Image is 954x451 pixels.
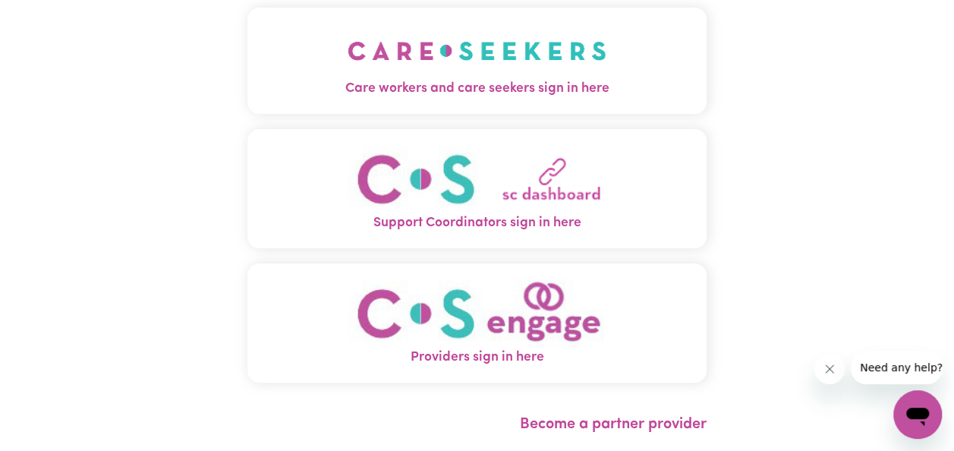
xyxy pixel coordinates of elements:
span: Need any help? [9,11,92,23]
button: Care workers and care seekers sign in here [247,8,707,114]
button: Providers sign in here [247,263,707,383]
iframe: Close message [814,354,845,384]
iframe: Button to launch messaging window [893,390,942,439]
button: Support Coordinators sign in here [247,129,707,248]
iframe: Message from company [851,351,942,384]
a: Become a partner provider [520,417,707,432]
span: Support Coordinators sign in here [247,213,707,233]
span: Care workers and care seekers sign in here [247,79,707,99]
span: Providers sign in here [247,348,707,367]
